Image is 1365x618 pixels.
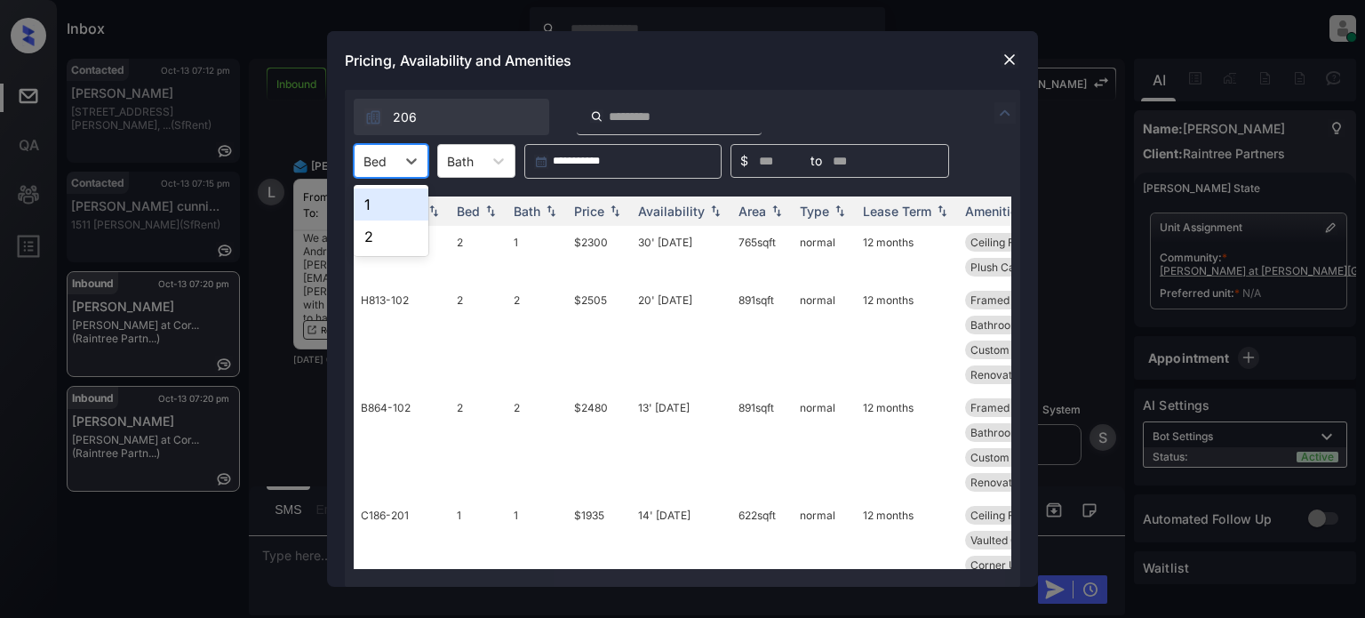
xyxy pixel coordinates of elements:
td: 12 months [856,284,958,391]
td: 2 [450,226,507,284]
span: Ceiling Fan [970,509,1026,522]
td: 2 [507,284,567,391]
span: Bathroom Cabine... [970,426,1066,439]
td: normal [793,284,856,391]
img: sorting [706,205,724,218]
td: 30' [DATE] [631,226,731,284]
td: 2 [450,391,507,499]
span: to [810,151,822,171]
div: Area [738,204,766,219]
img: sorting [933,205,951,218]
td: 891 sqft [731,391,793,499]
img: sorting [542,205,560,218]
span: Ceiling Fan [970,236,1026,249]
div: Lease Term [863,204,931,219]
div: Type [800,204,829,219]
div: Amenities [965,204,1025,219]
span: Corner Unit [970,558,1029,572]
span: Vaulted Ceiling... [970,534,1053,547]
div: 2 [354,221,428,253]
div: Price [574,204,604,219]
td: 14' [DATE] [631,499,731,582]
td: 12 months [856,226,958,284]
td: C186-201 [354,499,450,582]
td: 2 [450,284,507,391]
td: normal [793,391,856,499]
td: 622 sqft [731,499,793,582]
td: 765 sqft [731,226,793,284]
img: sorting [425,205,443,218]
div: Bed [457,204,480,219]
td: 1 [450,499,507,582]
td: 13' [DATE] [631,391,731,499]
img: sorting [768,205,786,218]
img: icon-zuma [590,108,603,124]
td: normal [793,226,856,284]
td: 1 [507,226,567,284]
img: sorting [482,205,499,218]
span: Renovation Esp... [970,368,1056,381]
td: 20' [DATE] [631,284,731,391]
td: H813-102 [354,284,450,391]
span: Custom Cabinets [970,451,1057,464]
td: $2505 [567,284,631,391]
td: $2300 [567,226,631,284]
div: Bath [514,204,540,219]
td: $2480 [567,391,631,499]
div: Pricing, Availability and Amenities [327,31,1038,90]
div: 1 [354,189,428,221]
img: icon-zuma [364,108,382,126]
td: $1935 [567,499,631,582]
span: 206 [393,108,417,127]
span: Renovation Esp... [970,476,1056,489]
td: 2 [507,391,567,499]
div: Availability [638,204,705,219]
td: 1 [507,499,567,582]
img: sorting [606,205,624,218]
span: Custom Cabinets [970,343,1057,357]
span: Bathroom Cabine... [970,318,1066,332]
span: $ [740,151,748,171]
td: normal [793,499,856,582]
td: 891 sqft [731,284,793,391]
img: close [1001,51,1018,68]
span: Plush Carpeting [970,261,1050,274]
td: 12 months [856,391,958,499]
img: icon-zuma [994,102,1016,124]
span: Framed Bathroom... [970,293,1070,307]
img: sorting [831,205,849,218]
td: B864-102 [354,391,450,499]
span: Framed Bathroom... [970,401,1070,414]
td: 12 months [856,499,958,582]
